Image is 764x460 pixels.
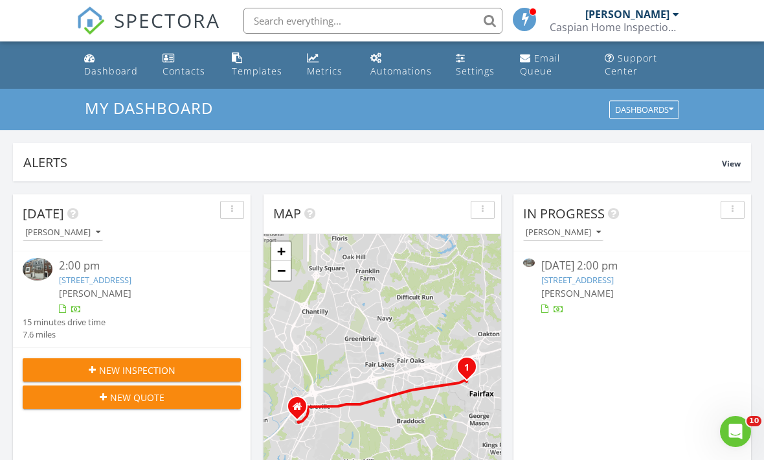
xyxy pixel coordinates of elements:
a: SPECTORA [76,17,220,45]
a: [STREET_ADDRESS] [541,274,614,286]
button: New Quote [23,385,241,409]
span: SPECTORA [114,6,220,34]
img: The Best Home Inspection Software - Spectora [76,6,105,35]
a: [DATE] 2:00 pm [STREET_ADDRESS] [PERSON_NAME] [523,258,741,316]
div: [PERSON_NAME] [526,228,601,237]
div: Automations [370,65,432,77]
div: [DATE] 2:00 pm [541,258,723,274]
a: Templates [227,47,291,84]
a: Email Queue [515,47,589,84]
span: Map [273,205,301,222]
span: New Inspection [99,363,175,377]
div: Settings [456,65,495,77]
div: Contacts [163,65,205,77]
div: [PERSON_NAME] [25,228,100,237]
span: [DATE] [23,205,64,222]
span: View [722,158,741,169]
div: 2:00 pm [59,258,223,274]
button: New Inspection [23,358,241,382]
iframe: Intercom live chat [720,416,751,447]
div: Dashboard [84,65,138,77]
button: Dashboards [609,101,679,119]
input: Search everything... [243,8,502,34]
button: [PERSON_NAME] [23,224,103,242]
div: Support Center [605,52,657,77]
span: In Progress [523,205,605,222]
a: Support Center [600,47,685,84]
div: Metrics [307,65,343,77]
a: Settings [451,47,504,84]
a: Dashboard [79,47,147,84]
a: Automations (Basic) [365,47,440,84]
button: [PERSON_NAME] [523,224,603,242]
div: [PERSON_NAME] [585,8,669,21]
div: 6222 Battalion Street, Centreville Virginia 20121 [297,406,305,414]
div: Dashboards [615,106,673,115]
a: Zoom out [271,261,291,281]
a: 2:00 pm [STREET_ADDRESS] [PERSON_NAME] 15 minutes drive time 7.6 miles [23,258,241,341]
a: [STREET_ADDRESS] [59,274,131,286]
div: 10818 willow terrace, Fairfax, VA 22030 [467,367,475,374]
img: 9351280%2Fcover_photos%2FuzTLztCX7z415GfcH7ec%2Fsmall.jpg [23,258,52,281]
span: [PERSON_NAME] [541,287,614,299]
span: My Dashboard [85,97,213,119]
span: New Quote [110,391,164,404]
div: Templates [232,65,282,77]
div: Caspian Home Inspection LLC [550,21,679,34]
span: [PERSON_NAME] [59,287,131,299]
div: 7.6 miles [23,328,106,341]
a: Metrics [302,47,355,84]
a: Contacts [157,47,217,84]
a: Zoom in [271,242,291,261]
i: 1 [464,363,469,373]
div: Alerts [23,154,722,171]
div: Email Queue [520,52,560,77]
span: 10 [747,416,761,426]
img: 9351280%2Fcover_photos%2FuzTLztCX7z415GfcH7ec%2Fsmall.jpg [523,259,535,268]
div: 15 minutes drive time [23,316,106,328]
